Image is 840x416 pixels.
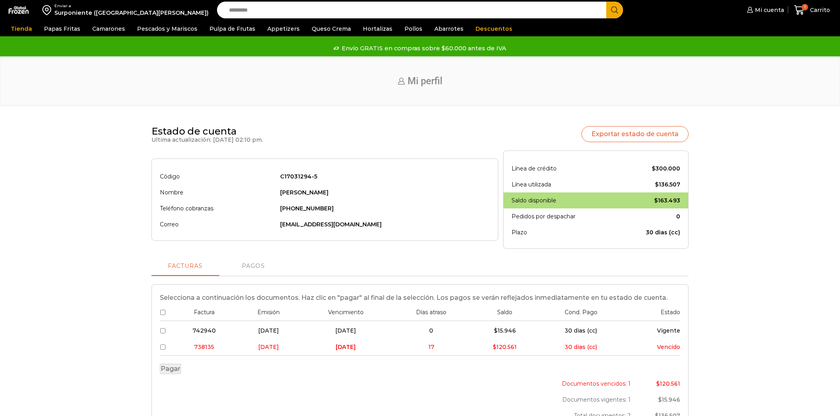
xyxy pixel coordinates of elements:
a: Camarones [88,21,129,36]
bdi: 120.561 [656,380,680,387]
span: 17 [428,343,434,351]
span: Mi cuenta [753,6,784,14]
a: Mi cuenta [745,2,784,18]
span: Mi perfil [408,75,442,87]
a: Pagos [219,257,287,276]
span: Vigente [657,327,680,334]
th: Saldo disponible [512,192,619,208]
p: Ultima actualización: [DATE] 02:10 pm. [151,137,263,143]
img: address-field-icon.svg [42,3,54,17]
div: Surponiente ([GEOGRAPHIC_DATA][PERSON_NAME]) [54,9,209,17]
div: Enviar a [54,3,209,9]
a: Appetizers [263,21,304,36]
th: Documentos vigentes: 1 [520,392,635,408]
span: 738135 [194,343,214,351]
a: Pollos [400,21,426,36]
span: $ [493,343,496,351]
a: Facturas [151,257,219,276]
bdi: 300.000 [652,165,680,172]
h2: Estado de cuenta [151,126,263,137]
span: $ [494,327,498,334]
span: Saldo [497,309,512,316]
button: Search button [606,2,623,18]
td: 0 [619,208,681,224]
span: Vencimiento [328,309,364,316]
td: [EMAIL_ADDRESS][DOMAIN_NAME] [276,216,490,232]
bdi: 136.507 [655,181,680,188]
th: Nombre [160,184,276,200]
span: $ [655,181,659,188]
td: C17031294-5 [276,167,490,184]
bdi: 163.493 [654,197,680,204]
a: Abarrotes [430,21,468,36]
span: Emisión [257,309,280,316]
th: Pedidos por despachar [512,208,619,224]
a: 1 Carrito [792,1,832,20]
a: Tienda [7,21,36,36]
a: Descuentos [472,21,516,36]
th: Teléfono cobranzas [160,200,276,216]
td: 30 dias (cc) [619,224,681,240]
span: Estado [661,309,680,316]
bdi: 15.946 [494,327,516,334]
th: Código [160,167,276,184]
a: Pulpa de Frutas [205,21,259,36]
span: Facturas [168,263,203,269]
span: Vencido [657,343,680,351]
span: [DATE] [335,327,356,334]
span: 30 dias (cc) [565,327,597,334]
span: Factura [194,309,215,316]
th: Documentos vencidos: 1 [520,374,635,392]
td: [PHONE_NUMBER] [276,200,490,216]
span: Días atraso [416,309,446,316]
span: $ [652,165,655,172]
a: Papas Fritas [40,21,84,36]
span: 1 [802,4,808,10]
a: Hortalizas [359,21,396,36]
th: Plazo [512,224,619,240]
th: Correo [160,216,276,232]
span: [DATE] [258,343,279,351]
span: 30 dias (cc) [565,343,597,351]
a: Exportar estado de cuenta [581,126,689,142]
span: Carrito [808,6,830,14]
bdi: 15.946 [658,396,680,403]
span: Cond. Pago [565,309,597,316]
bdi: 120.561 [493,343,517,351]
a: Pescados y Mariscos [133,21,201,36]
th: Línea de crédito [512,159,619,176]
button: Pagar [160,364,181,374]
p: Selecciona a continuación los documentos. Haz clic en "pagar" al final de la selección. Los pagos... [160,293,681,303]
span: $ [654,197,658,204]
span: Pagos [242,263,265,269]
td: [PERSON_NAME] [276,184,490,200]
th: Línea utilizada [512,176,619,192]
span: 0 [429,327,433,334]
span: 742940 [193,327,216,334]
a: Queso Crema [308,21,355,36]
span: [DATE] [336,343,356,351]
span: [DATE] [258,327,279,334]
span: $ [656,380,660,387]
span: $ [658,396,662,403]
